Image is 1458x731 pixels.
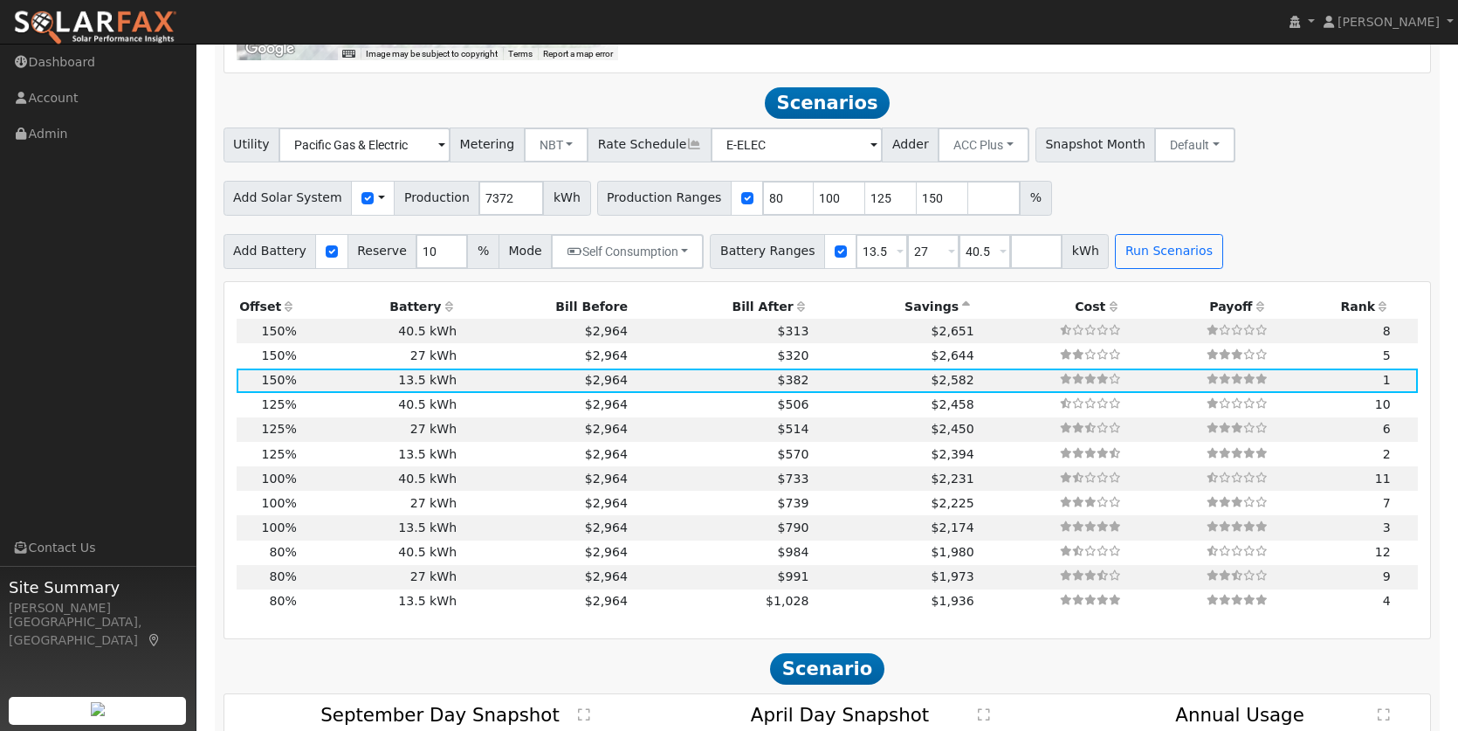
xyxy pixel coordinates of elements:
[262,496,297,510] span: 100%
[778,447,809,461] span: $570
[932,545,974,559] span: $1,980
[1020,181,1051,216] span: %
[711,128,883,162] input: Select a Rate Schedule
[932,472,974,486] span: $2,231
[262,447,297,461] span: 125%
[91,702,105,716] img: retrieve
[578,707,590,721] text: 
[585,447,628,461] span: $2,964
[1383,569,1391,583] span: 9
[585,397,628,411] span: $2,964
[932,594,974,608] span: $1,936
[224,128,280,162] span: Utility
[882,128,939,162] span: Adder
[262,472,297,486] span: 100%
[766,594,808,608] span: $1,028
[299,541,459,565] td: 40.5 kWh
[499,234,552,269] span: Mode
[1383,373,1391,387] span: 1
[932,348,974,362] span: $2,644
[299,590,459,614] td: 13.5 kWh
[932,496,974,510] span: $2,225
[585,373,628,387] span: $2,964
[1154,128,1235,162] button: Default
[778,348,809,362] span: $320
[299,417,459,442] td: 27 kWh
[224,181,353,216] span: Add Solar System
[241,38,299,60] a: Open this area in Google Maps (opens a new window)
[932,324,974,338] span: $2,651
[262,373,297,387] span: 150%
[1075,300,1105,314] span: Cost
[585,545,628,559] span: $2,964
[460,294,631,319] th: Bill Before
[904,300,959,314] span: Savings
[366,49,498,59] span: Image may be subject to copyright
[347,234,417,269] span: Reserve
[1383,594,1391,608] span: 4
[1375,472,1391,486] span: 11
[262,324,297,338] span: 150%
[262,521,297,534] span: 100%
[241,38,299,60] img: Google
[1383,496,1391,510] span: 7
[1383,324,1391,338] span: 8
[597,181,732,216] span: Production Ranges
[299,343,459,368] td: 27 kWh
[551,234,704,269] button: Self Consumption
[13,10,177,46] img: SolarFax
[224,234,317,269] span: Add Battery
[1035,128,1156,162] span: Snapshot Month
[9,613,187,650] div: [GEOGRAPHIC_DATA], [GEOGRAPHIC_DATA]
[588,128,712,162] span: Rate Schedule
[778,496,809,510] span: $739
[585,569,628,583] span: $2,964
[342,48,354,60] button: Keyboard shortcuts
[932,521,974,534] span: $2,174
[543,181,590,216] span: kWh
[585,594,628,608] span: $2,964
[710,234,825,269] span: Battery Ranges
[237,294,300,319] th: Offset
[299,369,459,393] td: 13.5 kWh
[585,348,628,362] span: $2,964
[299,565,459,590] td: 27 kWh
[1340,300,1375,314] span: Rank
[1383,447,1391,461] span: 2
[585,422,628,436] span: $2,964
[524,128,589,162] button: NBT
[1209,300,1252,314] span: Payoff
[394,181,479,216] span: Production
[320,704,560,726] text: September Day Snapshot
[262,422,297,436] span: 125%
[1176,704,1305,726] text: Annual Usage
[1062,234,1109,269] span: kWh
[770,653,884,685] span: Scenario
[932,373,974,387] span: $2,582
[299,393,459,417] td: 40.5 kWh
[269,594,296,608] span: 80%
[299,294,459,319] th: Battery
[778,397,809,411] span: $506
[938,128,1029,162] button: ACC Plus
[585,521,628,534] span: $2,964
[585,472,628,486] span: $2,964
[1379,707,1391,721] text: 
[299,442,459,466] td: 13.5 kWh
[1383,422,1391,436] span: 6
[778,545,809,559] span: $984
[932,569,974,583] span: $1,973
[778,472,809,486] span: $733
[299,515,459,540] td: 13.5 kWh
[279,128,450,162] input: Select a Utility
[147,633,162,647] a: Map
[1383,521,1391,534] span: 3
[299,491,459,515] td: 27 kWh
[1115,234,1222,269] button: Run Scenarios
[585,496,628,510] span: $2,964
[269,545,296,559] span: 80%
[765,87,890,119] span: Scenarios
[1383,348,1391,362] span: 5
[262,397,297,411] span: 125%
[299,319,459,343] td: 40.5 kWh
